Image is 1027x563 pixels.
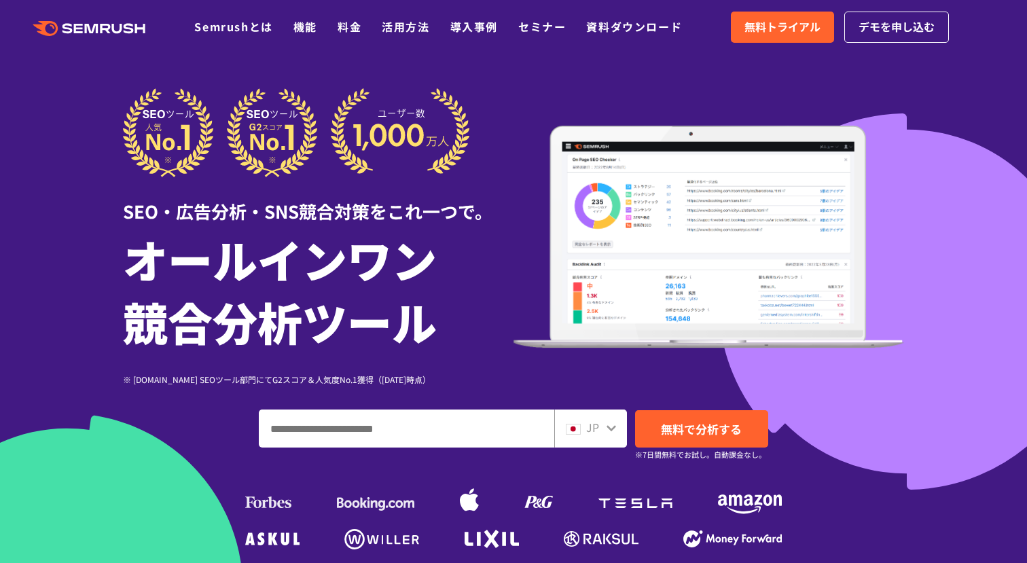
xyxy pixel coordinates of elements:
[635,448,766,461] small: ※7日間無料でお試し。自動課金なし。
[293,18,317,35] a: 機能
[382,18,429,35] a: 活用方法
[744,18,821,36] span: 無料トライアル
[731,12,834,43] a: 無料トライアル
[518,18,566,35] a: セミナー
[338,18,361,35] a: 料金
[259,410,554,447] input: ドメイン、キーワードまたはURLを入力してください
[194,18,272,35] a: Semrushとは
[635,410,768,448] a: 無料で分析する
[859,18,935,36] span: デモを申し込む
[450,18,498,35] a: 導入事例
[586,419,599,435] span: JP
[123,373,513,386] div: ※ [DOMAIN_NAME] SEOツール部門にてG2スコア＆人気度No.1獲得（[DATE]時点）
[844,12,949,43] a: デモを申し込む
[586,18,682,35] a: 資料ダウンロード
[661,420,742,437] span: 無料で分析する
[123,177,513,224] div: SEO・広告分析・SNS競合対策をこれ一つで。
[123,228,513,352] h1: オールインワン 競合分析ツール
